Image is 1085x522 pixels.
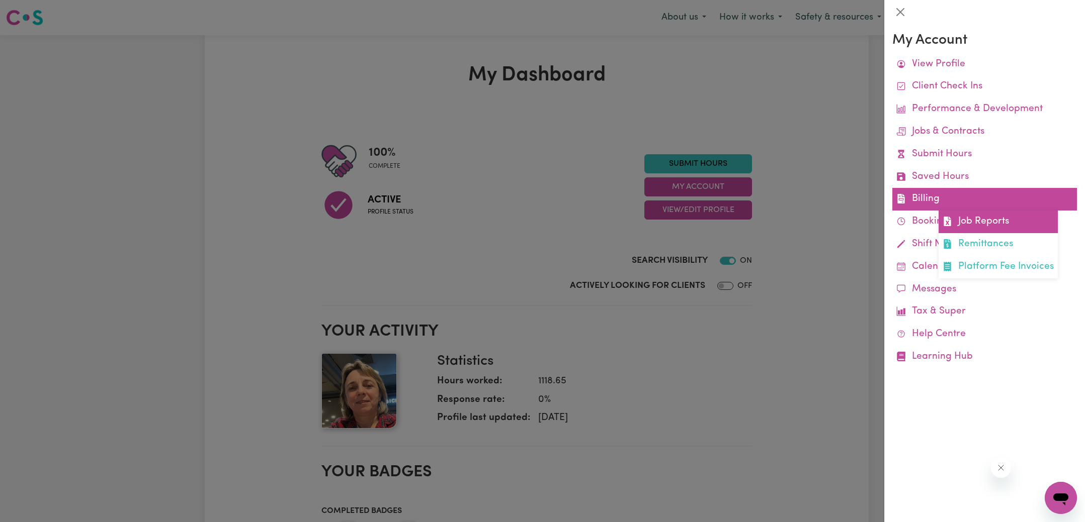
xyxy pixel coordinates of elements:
[892,121,1077,143] a: Jobs & Contracts
[6,7,61,15] span: Need any help?
[892,4,908,20] button: Close
[892,211,1077,233] a: Bookings
[892,143,1077,166] a: Submit Hours
[892,75,1077,98] a: Client Check Ins
[892,323,1077,346] a: Help Centre
[892,256,1077,278] a: Calendar
[892,188,1077,211] a: BillingJob ReportsRemittancesPlatform Fee Invoices
[939,233,1058,256] a: Remittances
[892,278,1077,301] a: Messages
[892,300,1077,323] a: Tax & Super
[892,166,1077,188] a: Saved Hours
[939,211,1058,233] a: Job Reports
[939,256,1058,278] a: Platform Fee Invoices
[892,98,1077,121] a: Performance & Development
[892,32,1077,49] h3: My Account
[892,53,1077,76] a: View Profile
[991,458,1011,478] iframe: Close message
[892,346,1077,368] a: Learning Hub
[892,233,1077,256] a: Shift Notes
[1045,482,1077,514] iframe: Button to launch messaging window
